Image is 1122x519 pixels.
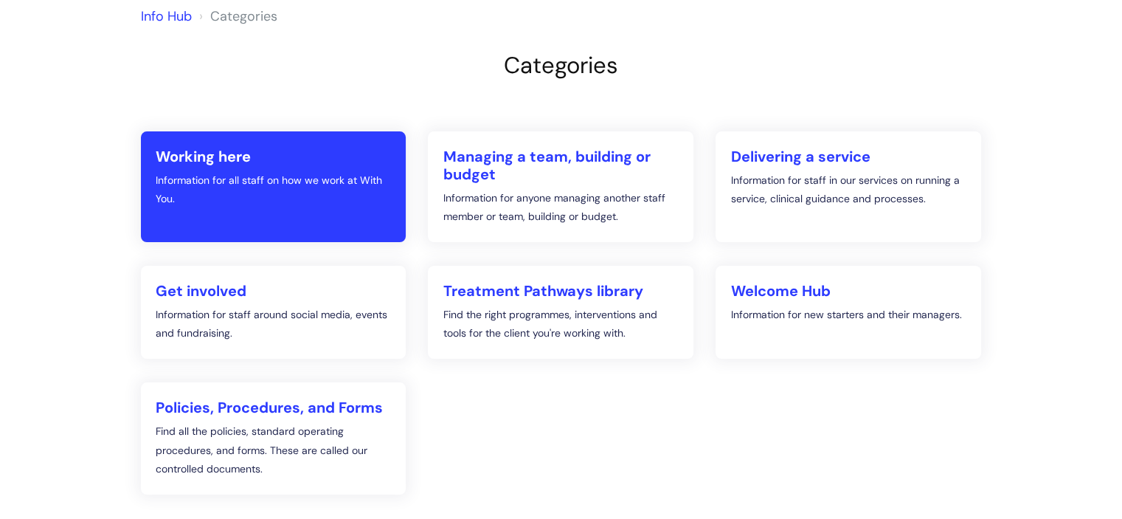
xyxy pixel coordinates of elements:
[730,306,966,324] p: Information for new starters and their managers.
[730,171,966,208] p: Information for staff in our services on running a service, clinical guidance and processes.
[716,131,981,242] a: Delivering a service Information for staff in our services on running a service, clinical guidanc...
[428,266,693,359] a: Treatment Pathways library Find the right programmes, interventions and tools for the client you'...
[141,266,406,359] a: Get involved Information for staff around social media, events and fundraising.
[730,282,966,300] h2: Welcome Hub
[156,422,392,478] p: Find all the policies, standard operating procedures, and forms. These are called our controlled ...
[195,4,277,28] li: Solution home
[730,148,966,165] h2: Delivering a service
[443,148,679,183] h2: Managing a team, building or budget
[156,399,392,416] h2: Policies, Procedures, and Forms
[156,306,392,343] p: Information for staff around social media, events and fundraising.
[443,282,679,300] h2: Treatment Pathways library
[141,7,192,25] a: Info Hub
[156,148,392,165] h2: Working here
[428,131,693,242] a: Managing a team, building or budget Information for anyone managing another staff member or team,...
[141,131,406,242] a: Working here Information for all staff on how we work at With You.
[156,171,392,208] p: Information for all staff on how we work at With You.
[141,52,982,79] h2: Categories
[443,306,679,343] p: Find the right programmes, interventions and tools for the client you're working with.
[141,382,406,495] a: Policies, Procedures, and Forms Find all the policies, standard operating procedures, and forms. ...
[716,266,981,359] a: Welcome Hub Information for new starters and their managers.
[156,282,392,300] h2: Get involved
[443,189,679,226] p: Information for anyone managing another staff member or team, building or budget.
